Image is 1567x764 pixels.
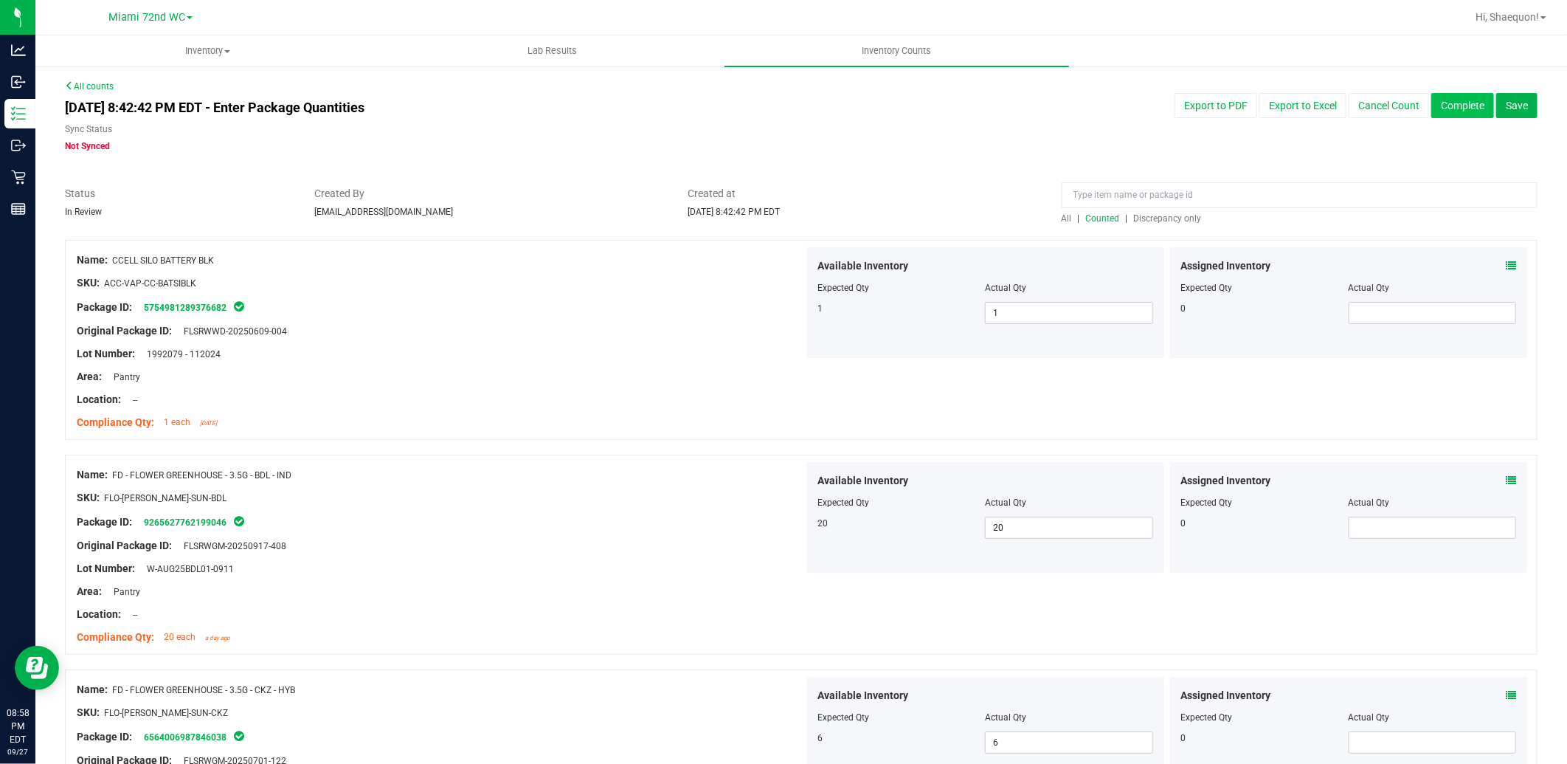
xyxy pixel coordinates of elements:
span: Package ID: [77,731,132,743]
span: SKU: [77,706,100,718]
span: 20 each [164,632,196,642]
span: Original Package ID: [77,325,172,337]
inline-svg: Analytics [11,43,26,58]
span: Area: [77,371,102,382]
div: Expected Qty [1181,711,1349,724]
span: Package ID: [77,516,132,528]
span: In Sync [232,729,246,743]
span: FLO-[PERSON_NAME]-SUN-CKZ [104,708,228,718]
span: Pantry [106,587,140,597]
span: Actual Qty [985,283,1026,293]
a: All [1062,213,1078,224]
span: Location: [77,393,121,405]
div: 0 [1181,517,1349,530]
span: Package ID: [77,301,132,313]
button: Cancel Count [1349,93,1429,118]
a: Discrepancy only [1130,213,1202,224]
label: Sync Status [65,123,112,136]
span: Available Inventory [817,473,908,489]
a: All counts [65,81,114,92]
span: CCELL SILO BATTERY BLK [112,255,214,266]
span: FLSRWGM-20250917-408 [176,541,286,551]
span: SKU: [77,492,100,503]
span: 1 [817,303,823,314]
span: Lot Number: [77,348,135,359]
button: Complete [1431,93,1494,118]
span: Discrepancy only [1134,213,1202,224]
span: In Sync [232,299,246,314]
span: Name: [77,469,108,481]
span: Name: [77,254,108,266]
input: 6 [986,732,1152,753]
a: 5754981289376682 [144,303,226,313]
p: 09/27 [7,746,29,757]
span: Compliance Qty: [77,416,154,428]
span: FD - FLOWER GREENHOUSE - 3.5G - BDL - IND [112,470,291,481]
span: Assigned Inventory [1181,473,1271,489]
inline-svg: Reports [11,202,26,216]
span: 1 each [164,417,190,427]
span: FLSRWWD-20250609-004 [176,326,287,337]
span: 6 [817,733,823,743]
span: Expected Qty [817,712,869,723]
span: FD - FLOWER GREENHOUSE - 3.5G - CKZ - HYB [112,685,295,695]
input: Type item name or package id [1062,182,1537,208]
span: Compliance Qty: [77,631,154,643]
span: Hi, Shaequon! [1476,11,1539,23]
span: [DATE] [200,420,217,427]
button: Export to Excel [1259,93,1346,118]
span: Status [65,186,292,202]
span: 1992079 - 112024 [139,349,221,359]
span: Available Inventory [817,258,908,274]
span: Inventory Counts [843,44,952,58]
inline-svg: Retail [11,170,26,185]
span: Pantry [106,372,140,382]
span: | [1126,213,1128,224]
a: Inventory [35,35,380,66]
div: Expected Qty [1181,496,1349,509]
span: Inventory [36,44,379,58]
input: 1 [986,303,1152,323]
span: Expected Qty [817,283,869,293]
span: Expected Qty [817,498,869,508]
span: Counted [1086,213,1120,224]
span: In Review [65,207,102,217]
button: Save [1496,93,1537,118]
div: 0 [1181,302,1349,315]
span: FLO-[PERSON_NAME]-SUN-BDL [104,493,226,503]
span: In Sync [232,514,246,529]
span: a day ago [205,635,230,641]
a: Lab Results [380,35,724,66]
inline-svg: Outbound [11,138,26,153]
span: Assigned Inventory [1181,258,1271,274]
span: ACC-VAP-CC-BATSIBLK [104,278,196,289]
span: -- [125,610,137,620]
span: -- [125,395,137,405]
span: [EMAIL_ADDRESS][DOMAIN_NAME] [314,207,453,217]
div: 0 [1181,732,1349,745]
span: Lab Results [508,44,597,58]
span: Lot Number: [77,562,135,574]
div: Actual Qty [1349,496,1516,509]
span: Location: [77,608,121,620]
span: All [1062,213,1072,224]
span: 20 [817,518,828,529]
span: Original Package ID: [77,540,172,551]
h4: [DATE] 8:42:42 PM EDT - Enter Package Quantities [65,100,915,115]
div: Expected Qty [1181,281,1349,295]
span: Actual Qty [985,498,1026,508]
span: W-AUG25BDL01-0911 [139,564,234,574]
iframe: Resource center [15,646,59,690]
span: Not Synced [65,141,110,151]
span: Created By [314,186,666,202]
span: Name: [77,684,108,695]
a: Inventory Counts [724,35,1069,66]
a: Counted [1082,213,1126,224]
inline-svg: Inbound [11,75,26,89]
span: | [1078,213,1080,224]
span: [DATE] 8:42:42 PM EDT [688,207,780,217]
input: 20 [986,517,1152,538]
div: Actual Qty [1349,281,1516,295]
span: Save [1506,100,1528,111]
span: SKU: [77,277,100,289]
